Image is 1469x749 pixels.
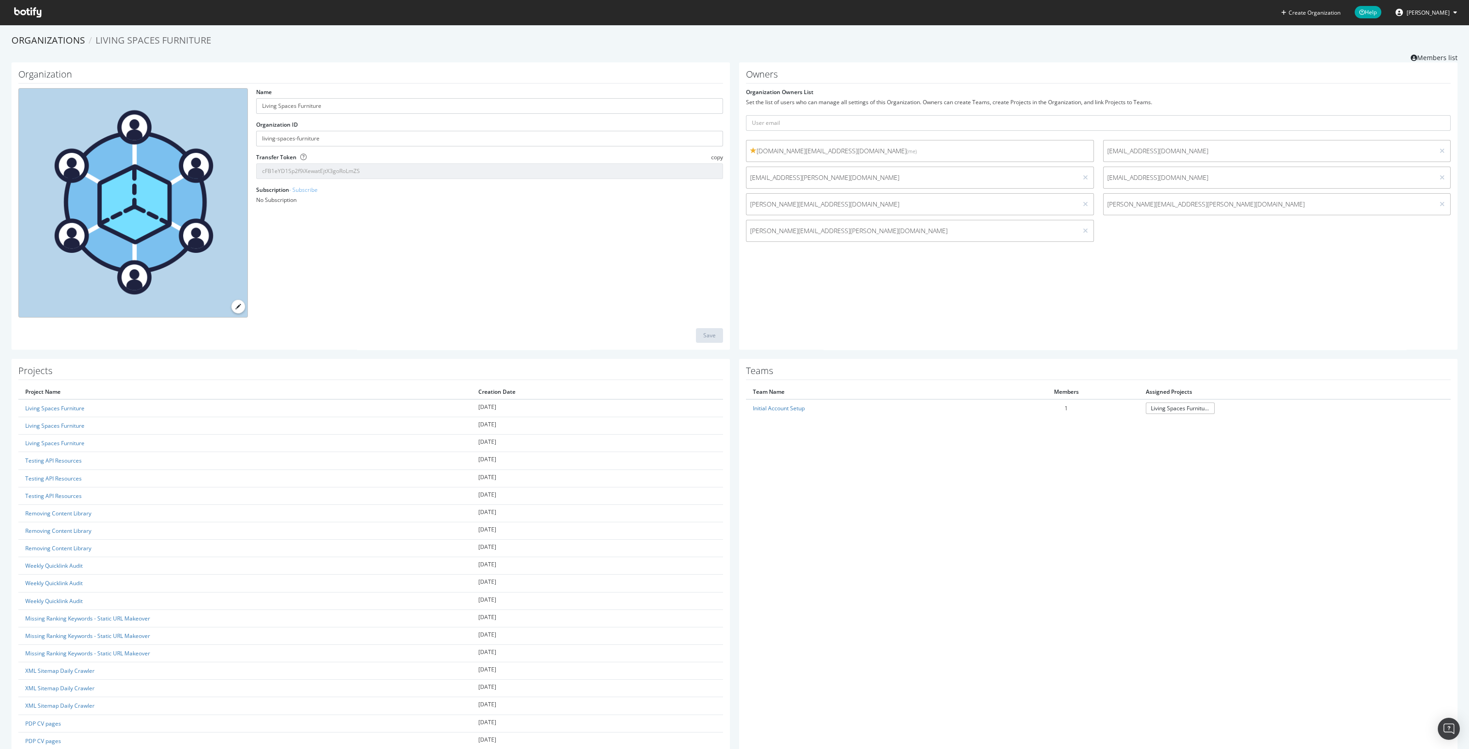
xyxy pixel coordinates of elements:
td: [DATE] [471,680,723,697]
td: [DATE] [471,435,723,452]
a: Missing Ranking Keywords - Static URL Makeover [25,615,150,622]
h1: Projects [18,366,723,380]
span: [PERSON_NAME][EMAIL_ADDRESS][PERSON_NAME][DOMAIN_NAME] [1107,200,1431,209]
h1: Organization [18,69,723,84]
span: Help [1355,6,1381,18]
td: [DATE] [471,557,723,575]
span: [EMAIL_ADDRESS][DOMAIN_NAME] [1107,173,1431,182]
div: No Subscription [256,196,723,204]
th: Team Name [746,385,993,399]
div: Open Intercom Messenger [1438,718,1460,740]
input: User email [746,115,1451,131]
a: Removing Content Library [25,509,91,517]
label: Organization Owners List [746,88,813,96]
td: [DATE] [471,715,723,732]
td: [DATE] [471,487,723,504]
td: [DATE] [471,504,723,522]
a: Living Spaces Furniture [25,439,84,447]
a: XML Sitemap Daily Crawler [25,702,95,710]
h1: Teams [746,366,1451,380]
td: [DATE] [471,662,723,680]
td: [DATE] [471,575,723,592]
a: XML Sitemap Daily Crawler [25,667,95,675]
td: [DATE] [471,644,723,662]
button: [PERSON_NAME] [1388,5,1464,20]
label: Transfer Token [256,153,297,161]
td: 1 [993,399,1139,417]
td: [DATE] [471,470,723,487]
div: Save [703,331,716,339]
a: Testing API Resources [25,475,82,482]
span: [DOMAIN_NAME][EMAIL_ADDRESS][DOMAIN_NAME] [750,146,1090,156]
th: Members [993,385,1139,399]
small: (me) [907,148,917,155]
a: Organizations [11,34,85,46]
a: Removing Content Library [25,527,91,535]
label: Organization ID [256,121,298,129]
a: Weekly Quicklink Audit [25,562,83,570]
button: Save [696,328,723,343]
a: Testing API Resources [25,457,82,464]
span: [EMAIL_ADDRESS][DOMAIN_NAME] [1107,146,1431,156]
a: Weekly Quicklink Audit [25,597,83,605]
a: XML Sitemap Daily Crawler [25,684,95,692]
td: [DATE] [471,417,723,435]
label: Subscription [256,186,318,194]
th: Project Name [18,385,471,399]
label: Name [256,88,272,96]
td: [DATE] [471,592,723,609]
input: name [256,98,723,114]
div: Set the list of users who can manage all settings of this Organization. Owners can create Teams, ... [746,98,1451,106]
h1: Owners [746,69,1451,84]
a: Members list [1411,51,1458,62]
span: [PERSON_NAME][EMAIL_ADDRESS][PERSON_NAME][DOMAIN_NAME] [750,226,1074,235]
span: Svetlana Li [1407,9,1450,17]
td: [DATE] [471,609,723,627]
a: Missing Ranking Keywords - Static URL Makeover [25,649,150,657]
a: Weekly Quicklink Audit [25,579,83,587]
td: [DATE] [471,627,723,644]
ol: breadcrumbs [11,34,1458,47]
a: PDP CV pages [25,720,61,727]
td: [DATE] [471,399,723,417]
span: Living Spaces Furniture [95,34,211,46]
a: Living Spaces Furniture [25,404,84,412]
a: PDP CV pages [25,737,61,745]
td: [DATE] [471,697,723,715]
td: [DATE] [471,452,723,470]
a: Living Spaces Furniture [25,422,84,430]
span: copy [711,153,723,161]
a: Removing Content Library [25,544,91,552]
a: - Subscribe [289,186,318,194]
input: Organization ID [256,131,723,146]
th: Assigned Projects [1139,385,1451,399]
a: Missing Ranking Keywords - Static URL Makeover [25,632,150,640]
button: Create Organization [1281,8,1341,17]
td: [DATE] [471,540,723,557]
td: [DATE] [471,522,723,540]
a: Testing API Resources [25,492,82,500]
span: [PERSON_NAME][EMAIL_ADDRESS][DOMAIN_NAME] [750,200,1074,209]
a: Living Spaces Furniture [1146,402,1215,414]
span: [EMAIL_ADDRESS][PERSON_NAME][DOMAIN_NAME] [750,173,1074,182]
a: Initial Account Setup [753,404,805,412]
th: Creation Date [471,385,723,399]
